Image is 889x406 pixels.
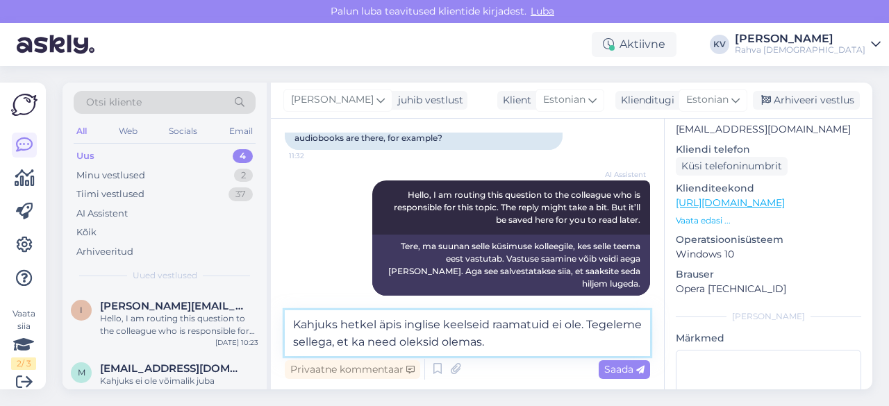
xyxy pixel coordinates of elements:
[76,187,144,201] div: Tiimi vestlused
[676,157,788,176] div: Küsi telefoninumbrit
[392,93,463,108] div: juhib vestlust
[133,269,197,282] span: Uued vestlused
[676,310,861,323] div: [PERSON_NAME]
[676,232,861,247] p: Operatsioonisüsteem
[615,93,674,108] div: Klienditugi
[80,305,83,315] span: i
[76,149,94,163] div: Uus
[676,181,861,196] p: Klienditeekond
[74,122,90,140] div: All
[372,235,650,296] div: Tere, ma suunan selle küsimuse kolleegile, kes selle teema eest vastutab. Vastuse saamine võib ve...
[78,367,85,378] span: m
[686,92,729,108] span: Estonian
[526,5,558,17] span: Luba
[394,189,642,225] span: Hello, I am routing this question to the colleague who is responsible for this topic. The reply m...
[285,310,650,356] textarea: Kahjuks hetkel äpis inglise keelseid raamatuid ei ole. Tegeleme sellega, et ka need oleksid olemas.
[76,245,133,259] div: Arhiveeritud
[86,95,142,110] span: Otsi kliente
[233,149,253,163] div: 4
[710,35,729,54] div: KV
[234,169,253,183] div: 2
[76,226,97,239] div: Kõik
[594,169,646,180] span: AI Assistent
[676,267,861,282] p: Brauser
[676,196,785,209] a: [URL][DOMAIN_NAME]
[229,187,253,201] div: 37
[543,92,585,108] span: Estonian
[604,363,645,375] span: Saada
[592,32,676,57] div: Aktiivne
[753,91,860,110] div: Arhiveeri vestlus
[100,300,244,312] span: irina.viik@arsam.ee
[76,207,128,221] div: AI Assistent
[497,93,531,108] div: Klient
[100,375,258,400] div: Kahjuks ei ole võimalik juba vormistatud tellimusi omavahel ühendada ega tarneviisi muuta. Palun ...
[676,142,861,157] p: Kliendi telefon
[116,122,140,140] div: Web
[676,331,861,346] p: Märkmed
[100,362,244,375] span: merilypuusta@gmail.com
[289,151,341,161] span: 11:32
[291,92,374,108] span: [PERSON_NAME]
[215,337,258,348] div: [DATE] 10:23
[226,122,256,140] div: Email
[11,307,36,370] div: Vaata siia
[735,44,865,56] div: Rahva [DEMOGRAPHIC_DATA]
[166,122,200,140] div: Socials
[285,360,420,379] div: Privaatne kommentaar
[676,122,861,137] p: [EMAIL_ADDRESS][DOMAIN_NAME]
[676,282,861,296] p: Opera [TECHNICAL_ID]
[676,214,861,227] p: Vaata edasi ...
[11,357,36,370] div: 2 / 3
[676,247,861,262] p: Windows 10
[594,296,646,307] span: 11:32
[76,169,145,183] div: Minu vestlused
[735,33,865,44] div: [PERSON_NAME]
[735,33,881,56] a: [PERSON_NAME]Rahva [DEMOGRAPHIC_DATA]
[11,94,38,116] img: Askly Logo
[100,312,258,337] div: Hello, I am routing this question to the colleague who is responsible for this topic. The reply m...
